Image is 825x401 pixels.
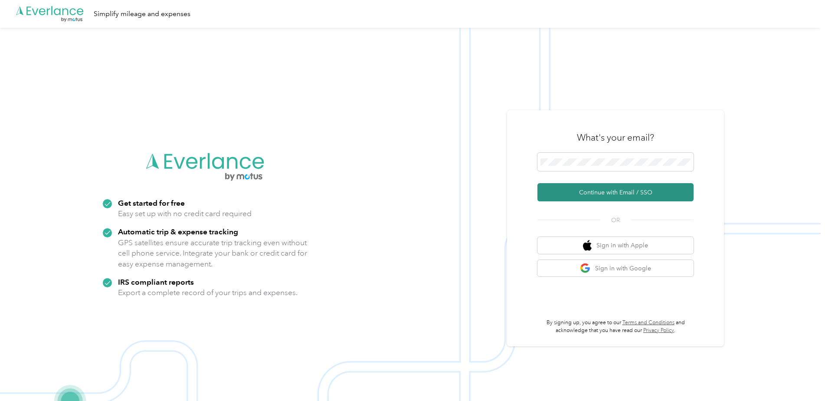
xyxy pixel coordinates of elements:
[118,277,194,286] strong: IRS compliant reports
[622,319,674,326] a: Terms and Conditions
[118,208,252,219] p: Easy set up with no credit card required
[118,237,308,270] p: GPS satellites ensure accurate trip tracking even without cell phone service. Integrate your bank...
[118,227,238,236] strong: Automatic trip & expense tracking
[118,287,298,298] p: Export a complete record of your trips and expenses.
[643,327,674,334] a: Privacy Policy
[537,319,694,334] p: By signing up, you agree to our and acknowledge that you have read our .
[537,260,694,277] button: google logoSign in with Google
[580,263,591,274] img: google logo
[537,183,694,201] button: Continue with Email / SSO
[577,131,654,144] h3: What's your email?
[600,216,631,225] span: OR
[118,198,185,207] strong: Get started for free
[583,240,592,251] img: apple logo
[537,237,694,254] button: apple logoSign in with Apple
[94,9,190,20] div: Simplify mileage and expenses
